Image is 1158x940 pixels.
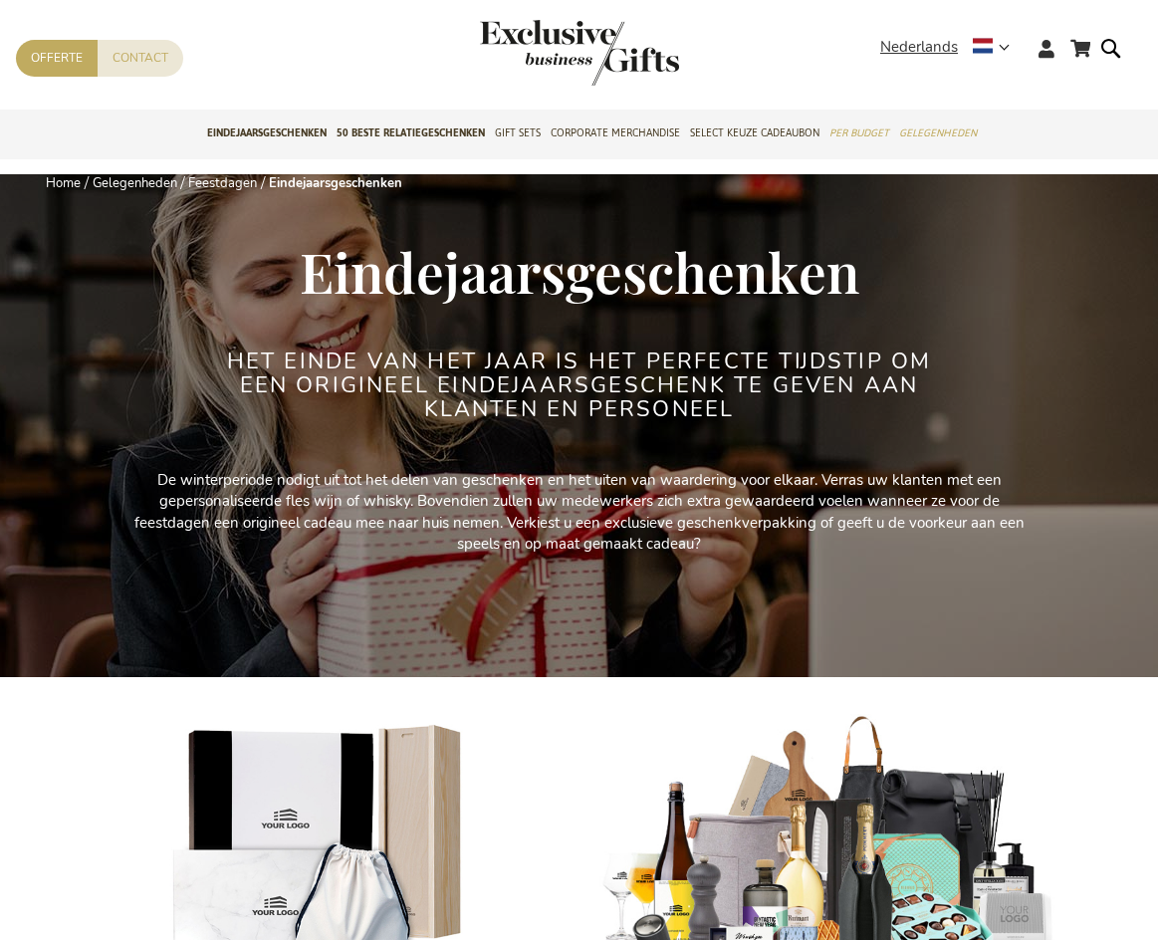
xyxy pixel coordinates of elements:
span: 50 beste relatiegeschenken [337,122,485,143]
a: Select Keuze Cadeaubon [690,110,819,159]
a: Home [46,174,81,192]
span: Corporate Merchandise [551,122,680,143]
h2: Het einde van het jaar is het perfecte tijdstip om een origineel eindejaarsgeschenk te geven aan ... [206,350,953,422]
a: 50 beste relatiegeschenken [337,110,485,159]
a: Per Budget [829,110,889,159]
span: Eindejaarsgeschenken [207,122,327,143]
a: Gift Sets [495,110,541,159]
span: Select Keuze Cadeaubon [690,122,819,143]
span: Gelegenheden [899,122,977,143]
a: Offerte [16,40,98,77]
span: Per Budget [829,122,889,143]
span: Nederlands [880,36,958,59]
a: Eindejaarsgeschenken [207,110,327,159]
span: Eindejaarsgeschenken [300,234,859,308]
a: store logo [480,20,579,86]
strong: Eindejaarsgeschenken [269,174,402,192]
span: Gift Sets [495,122,541,143]
a: Corporate Merchandise [551,110,680,159]
img: Exclusive Business gifts logo [480,20,679,86]
p: De winterperiode nodigt uit tot het delen van geschenken en het uiten van waardering voor elkaar.... [131,470,1028,556]
a: Gelegenheden [93,174,177,192]
a: Feestdagen [188,174,257,192]
a: Contact [98,40,183,77]
a: Gelegenheden [899,110,977,159]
